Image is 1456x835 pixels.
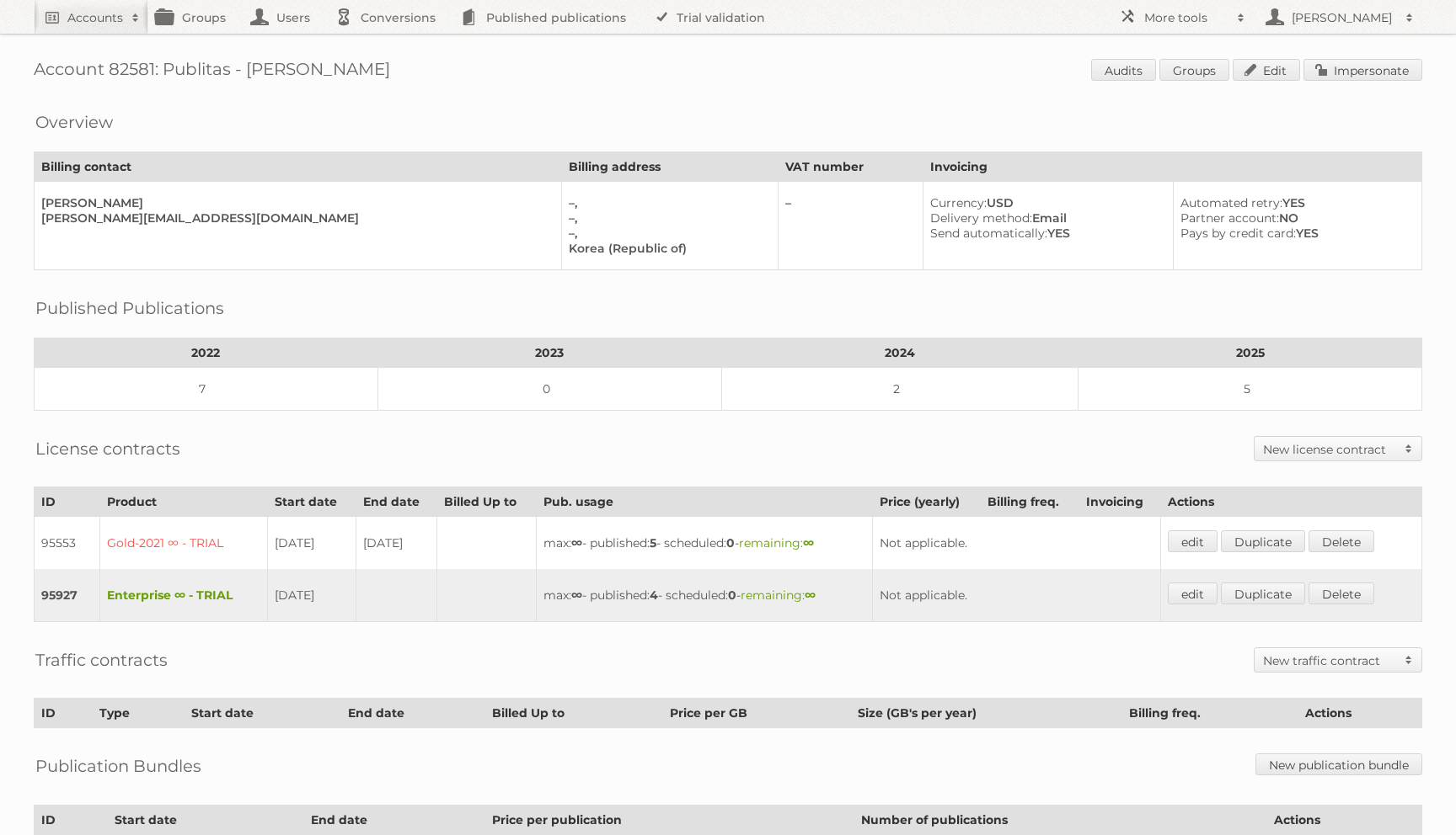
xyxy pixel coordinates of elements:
[872,517,1161,570] td: Not applicable.
[803,535,814,550] strong: ∞
[569,241,764,256] div: Korea (Republic of)
[1168,530,1218,552] a: edit
[1122,699,1298,728] th: Billing freq.
[35,699,93,728] th: ID
[1266,806,1421,835] th: Actions
[726,535,735,550] strong: 0
[1255,753,1422,775] a: New publication bundle
[721,368,1079,411] td: 2
[340,699,485,728] th: End date
[485,699,662,728] th: Billed Up to
[34,59,1422,84] h1: Account 82581: Publitas - [PERSON_NAME]
[1180,195,1282,210] span: Automated retry:
[1233,59,1300,81] a: Edit
[930,210,1032,226] span: Delivery method:
[1396,648,1421,672] span: Toggle
[536,569,872,622] td: max: - published: - scheduled: -
[268,487,356,517] th: Start date
[35,517,100,570] td: 95553
[741,588,816,603] span: remaining:
[805,588,816,603] strong: ∞
[304,806,485,835] th: End date
[35,152,562,182] th: Billing contact
[35,338,378,368] th: 2022
[721,338,1079,368] th: 2024
[571,588,582,603] strong: ∞
[436,487,536,517] th: Billed Up to
[872,487,980,517] th: Price (yearly)
[1221,582,1305,604] a: Duplicate
[536,517,872,570] td: max: - published: - scheduled: -
[1309,530,1374,552] a: Delete
[1263,441,1396,458] h2: New license contract
[356,517,436,570] td: [DATE]
[1255,648,1421,672] a: New traffic contract
[99,517,267,570] td: Gold-2021 ∞ - TRIAL
[569,210,764,226] div: –,
[1180,226,1296,241] span: Pays by credit card:
[268,517,356,570] td: [DATE]
[930,210,1160,226] div: Email
[1180,210,1279,226] span: Partner account:
[35,753,201,779] h2: Publication Bundles
[536,487,872,517] th: Pub. usage
[779,182,923,270] td: –
[562,152,779,182] th: Billing address
[650,588,658,603] strong: 4
[728,588,736,603] strong: 0
[35,368,378,411] td: 7
[930,226,1047,241] span: Send automatically:
[41,210,548,226] div: [PERSON_NAME][EMAIL_ADDRESS][DOMAIN_NAME]
[739,535,814,550] span: remaining:
[1287,9,1397,26] h2: [PERSON_NAME]
[93,699,184,728] th: Type
[1079,338,1422,368] th: 2025
[930,226,1160,241] div: YES
[485,806,854,835] th: Price per publication
[1180,226,1408,241] div: YES
[779,152,923,182] th: VAT number
[569,226,764,241] div: –,
[872,569,1161,622] td: Not applicable.
[1309,582,1374,604] a: Delete
[377,338,721,368] th: 2023
[1159,59,1229,81] a: Groups
[35,487,100,517] th: ID
[1221,530,1305,552] a: Duplicate
[930,195,987,210] span: Currency:
[923,152,1421,182] th: Invoicing
[571,535,582,550] strong: ∞
[99,569,267,622] td: Enterprise ∞ - TRIAL
[1079,368,1422,411] td: 5
[35,109,113,135] h2: Overview
[1255,437,1421,460] a: New license contract
[1168,582,1218,604] a: edit
[99,487,267,517] th: Product
[1298,699,1421,728] th: Actions
[377,368,721,411] td: 0
[1263,652,1396,669] h2: New traffic contract
[650,535,656,550] strong: 5
[35,436,180,461] h2: License contracts
[850,699,1122,728] th: Size (GB's per year)
[1303,59,1422,81] a: Impersonate
[35,647,168,673] h2: Traffic contracts
[1079,487,1161,517] th: Invoicing
[662,699,850,728] th: Price per GB
[1144,9,1228,26] h2: More tools
[184,699,340,728] th: Start date
[854,806,1266,835] th: Number of publications
[35,295,224,321] h2: Published Publications
[35,569,100,622] td: 95927
[1396,437,1421,460] span: Toggle
[1180,195,1408,210] div: YES
[268,569,356,622] td: [DATE]
[35,806,108,835] th: ID
[108,806,304,835] th: Start date
[1180,210,1408,226] div: NO
[1091,59,1156,81] a: Audits
[41,195,548,210] div: [PERSON_NAME]
[1161,487,1422,517] th: Actions
[930,195,1160,210] div: USD
[981,487,1079,517] th: Billing freq.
